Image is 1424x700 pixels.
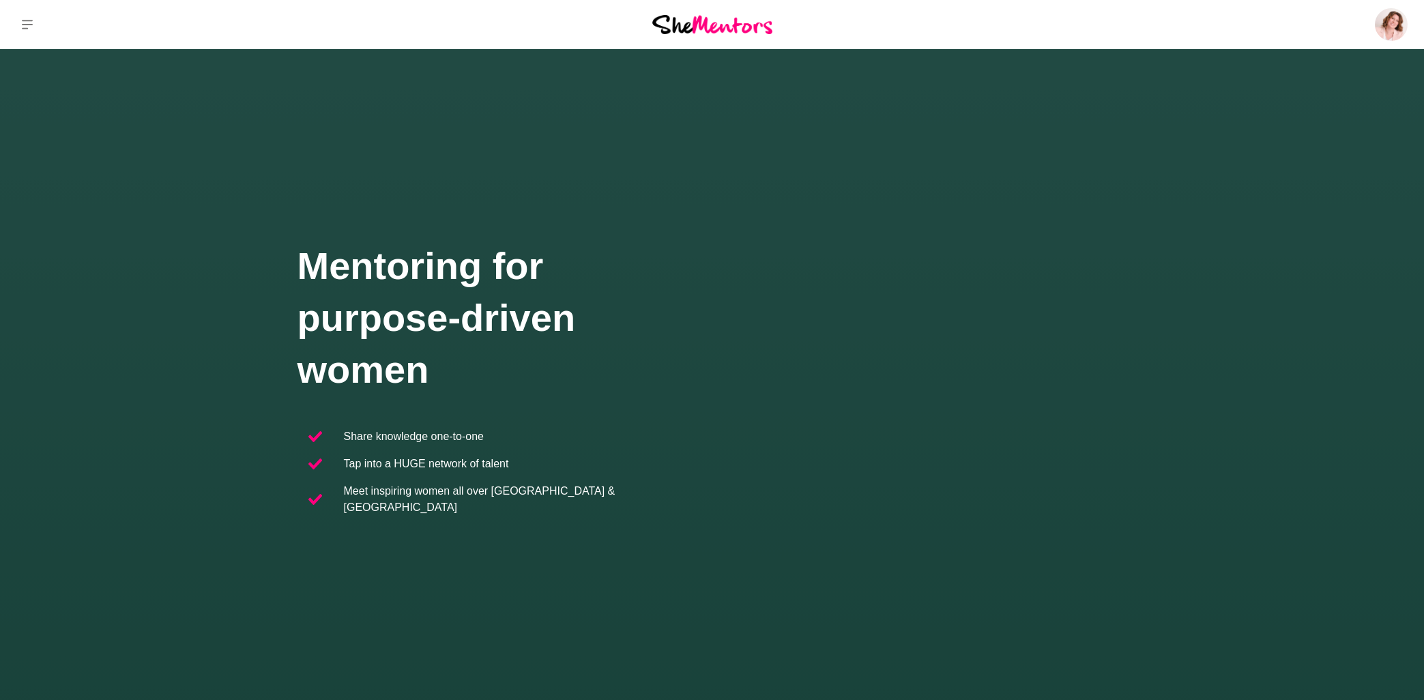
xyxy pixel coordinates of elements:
img: She Mentors Logo [652,15,772,33]
p: Share knowledge one-to-one [344,428,484,445]
p: Meet inspiring women all over [GEOGRAPHIC_DATA] & [GEOGRAPHIC_DATA] [344,483,701,516]
h1: Mentoring for purpose-driven women [297,240,712,396]
img: Amanda Greenman [1375,8,1408,41]
p: Tap into a HUGE network of talent [344,456,509,472]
